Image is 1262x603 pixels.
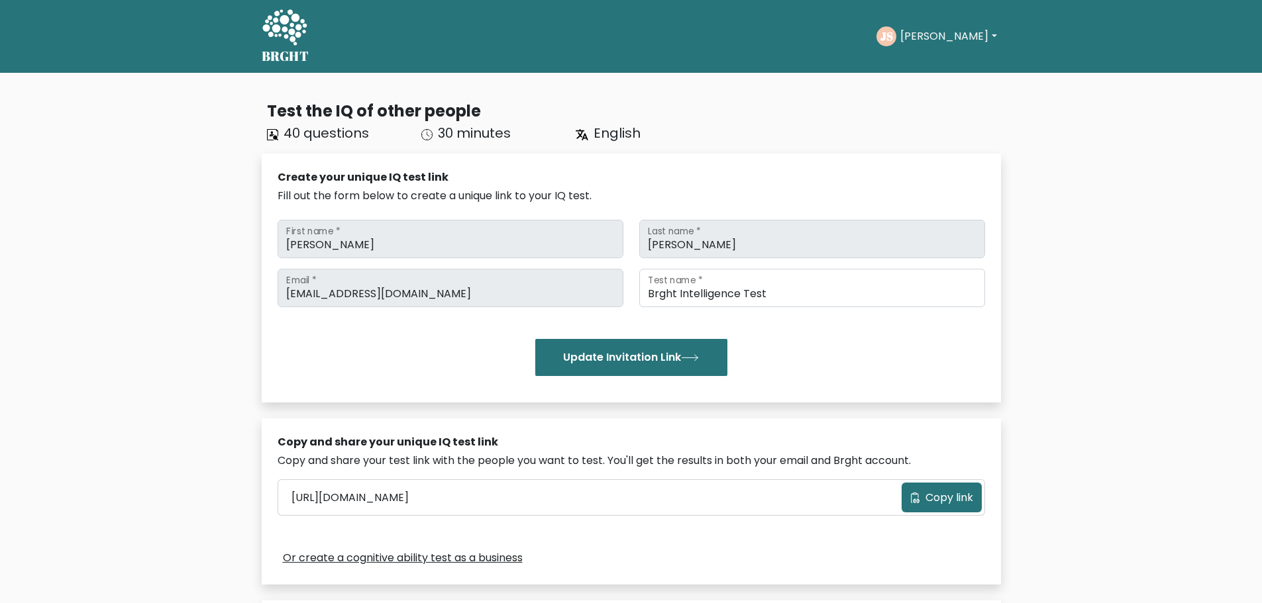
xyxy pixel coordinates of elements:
[278,269,623,307] input: Email
[278,188,985,204] div: Fill out the form below to create a unique link to your IQ test.
[438,124,511,142] span: 30 minutes
[262,48,309,64] h5: BRGHT
[639,269,985,307] input: Test name
[535,339,727,376] button: Update Invitation Link
[278,453,985,469] div: Copy and share your test link with the people you want to test. You'll get the results in both yo...
[278,434,985,450] div: Copy and share your unique IQ test link
[594,124,641,142] span: English
[896,28,1000,45] button: [PERSON_NAME]
[283,550,523,566] a: Or create a cognitive ability test as a business
[902,483,982,512] button: Copy link
[284,124,369,142] span: 40 questions
[925,490,973,506] span: Copy link
[267,99,1001,123] div: Test the IQ of other people
[278,169,985,185] div: Create your unique IQ test link
[262,5,309,68] a: BRGHT
[639,220,985,258] input: Last name
[880,28,893,44] text: JS
[278,220,623,258] input: First name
